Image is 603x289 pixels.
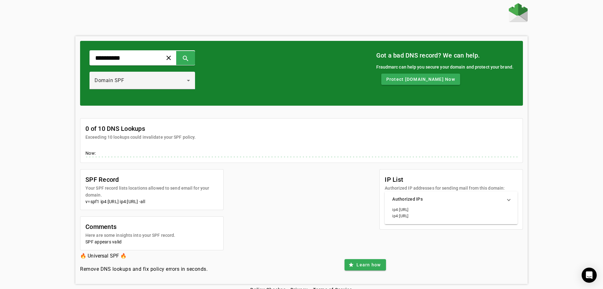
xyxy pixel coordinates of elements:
[85,150,518,158] div: Now:
[582,268,597,283] div: Open Intercom Messenger
[85,124,196,134] mat-card-title: 0 of 10 DNS Lookups
[376,64,514,70] div: Fraudmarc can help you secure your domain and protect your brand.
[85,222,175,232] mat-card-title: Comments
[85,239,218,245] div: SPF appears valid
[85,198,218,205] div: v=spf1 ip4:[URL] ip4:[URL] -all
[381,74,460,85] button: Protect [DOMAIN_NAME] Now
[392,196,503,202] mat-panel-title: Authorized IPs
[80,252,208,260] h3: 🔥 Universal SPF 🔥
[509,3,528,24] a: Home
[386,76,455,82] span: Protect [DOMAIN_NAME] Now
[385,175,505,185] mat-card-title: IP List
[85,134,196,141] mat-card-subtitle: Exceeding 10 lookups could invalidate your SPF policy.
[85,175,218,185] mat-card-title: SPF Record
[392,213,510,219] li: ip4:[URL]
[385,207,518,224] div: Authorized IPs
[85,232,175,239] mat-card-subtitle: Here are some insights into your SPF record.
[356,262,381,268] span: Learn how
[345,259,386,270] button: Learn how
[392,207,510,213] li: ip4:[URL]
[385,192,518,207] mat-expansion-panel-header: Authorized IPs
[85,185,218,198] mat-card-subtitle: Your SPF record lists locations allowed to send email for your domain.
[509,3,528,22] img: Fraudmarc Logo
[385,185,505,192] mat-card-subtitle: Authorized IP addresses for sending mail from this domain:
[80,265,208,273] h4: Remove DNS lookups and fix policy errors in seconds.
[95,77,124,83] span: Domain SPF
[376,50,514,60] mat-card-title: Got a bad DNS record? We can help.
